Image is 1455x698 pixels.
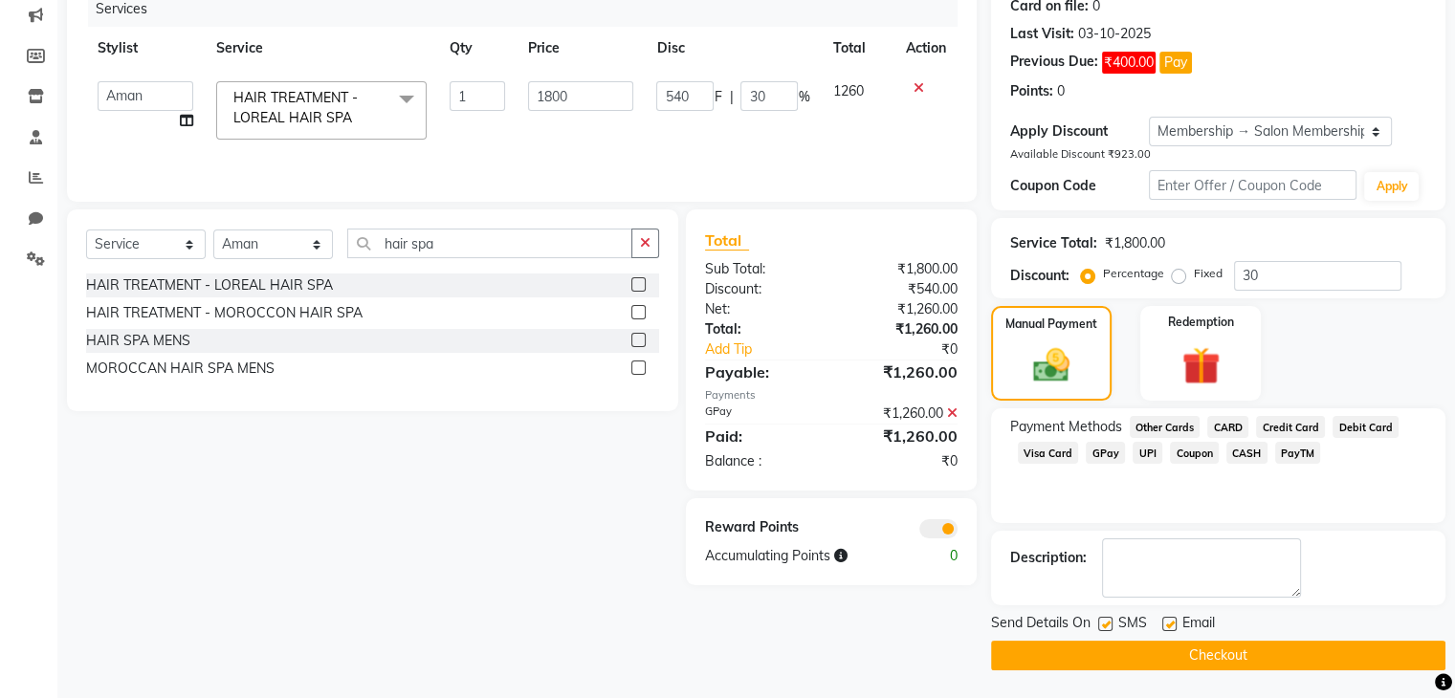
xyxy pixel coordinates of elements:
div: Points: [1010,81,1053,101]
div: Apply Discount [1010,121,1149,142]
div: HAIR SPA MENS [86,331,190,351]
input: Enter Offer / Coupon Code [1149,170,1357,200]
span: F [714,87,721,107]
div: ₹540.00 [831,279,972,299]
div: ₹1,260.00 [831,425,972,447]
button: Apply [1364,172,1419,201]
th: Qty [438,27,517,70]
div: ₹1,260.00 [831,299,972,319]
span: CASH [1226,442,1268,464]
span: Send Details On [991,613,1091,637]
label: Fixed [1194,265,1223,282]
div: ₹0 [831,451,972,471]
div: 03-10-2025 [1078,24,1151,44]
span: Other Cards [1130,416,1201,438]
th: Total [821,27,893,70]
div: Reward Points [691,517,831,538]
th: Action [894,27,958,70]
span: Visa Card [1018,442,1079,464]
div: Balance : [691,451,831,471]
img: _gift.svg [1170,342,1232,390]
img: _cash.svg [1022,344,1081,386]
span: SMS [1118,613,1147,637]
th: Stylist [86,27,205,70]
span: 1260 [832,82,863,99]
label: Manual Payment [1005,316,1097,333]
th: Price [517,27,645,70]
div: ₹1,260.00 [831,404,972,424]
th: Service [205,27,438,70]
div: Discount: [691,279,831,299]
span: Payment Methods [1010,417,1122,437]
label: Percentage [1103,265,1164,282]
a: Add Tip [691,339,854,360]
span: Credit Card [1256,416,1325,438]
span: UPI [1133,442,1162,464]
div: ₹1,260.00 [831,360,972,383]
div: Net: [691,299,831,319]
div: Accumulating Points [691,546,901,566]
span: Debit Card [1333,416,1399,438]
div: Sub Total: [691,259,831,279]
div: Paid: [691,425,831,447]
div: Coupon Code [1010,176,1149,196]
div: HAIR TREATMENT - LOREAL HAIR SPA [86,275,333,295]
div: Payable: [691,360,831,383]
span: Total [705,230,749,251]
span: % [798,87,809,107]
label: Redemption [1168,314,1234,331]
div: Discount: [1010,266,1069,286]
span: PayTM [1275,442,1321,464]
div: Service Total: [1010,233,1097,253]
button: Pay [1159,52,1192,74]
div: Payments [705,387,958,404]
div: Available Discount ₹923.00 [1010,146,1426,163]
span: Email [1182,613,1215,637]
div: Total: [691,319,831,339]
div: ₹1,260.00 [831,319,972,339]
button: Checkout [991,641,1445,670]
span: Coupon [1170,442,1219,464]
span: GPay [1086,442,1125,464]
div: Description: [1010,548,1087,568]
a: x [352,109,361,126]
div: GPay [691,404,831,424]
span: HAIR TREATMENT - LOREAL HAIR SPA [233,89,358,126]
th: Disc [645,27,821,70]
div: ₹1,800.00 [831,259,972,279]
span: ₹400.00 [1102,52,1156,74]
div: ₹0 [854,339,971,360]
span: | [729,87,733,107]
div: 0 [901,546,971,566]
div: Last Visit: [1010,24,1074,44]
div: 0 [1057,81,1065,101]
div: MOROCCAN HAIR SPA MENS [86,359,275,379]
div: ₹1,800.00 [1105,233,1165,253]
div: HAIR TREATMENT - MOROCCON HAIR SPA [86,303,363,323]
input: Search or Scan [347,229,632,258]
span: CARD [1207,416,1248,438]
div: Previous Due: [1010,52,1098,74]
